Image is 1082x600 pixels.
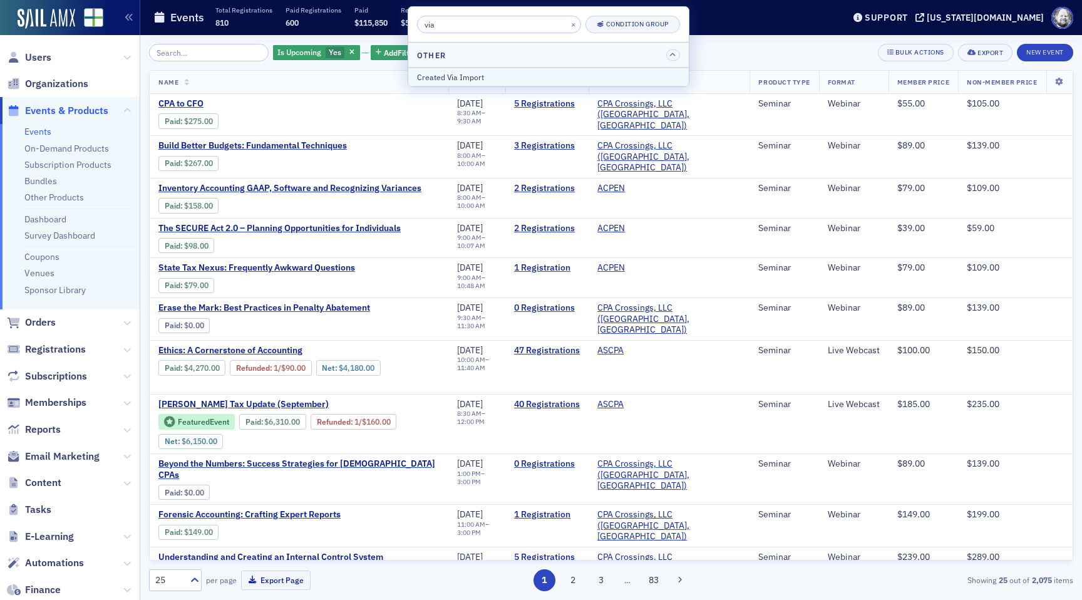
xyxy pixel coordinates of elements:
span: Finance [25,583,61,597]
span: $6,310.00 [264,417,300,427]
span: Events & Products [25,104,108,118]
a: New Event [1017,46,1073,57]
span: $0.00 [184,488,204,497]
span: Beyond the Numbers: Success Strategies for Female CPAs [158,458,440,480]
div: Seminar [758,262,810,274]
span: CPA Crossings, LLC (Rochester, MI) [597,552,741,585]
div: Paid: 1 - $7900 [158,278,214,293]
div: Paid: 0 - $0 [158,318,210,333]
button: 3 [590,569,612,591]
time: 3:00 PM [457,477,481,486]
a: ACPEN [597,262,625,274]
span: [DATE] [457,509,483,520]
a: 47 Registrations [514,345,580,356]
span: : [245,417,265,427]
a: 1 Registration [514,509,580,520]
a: Venues [24,267,54,279]
a: CPA Crossings, LLC ([GEOGRAPHIC_DATA], [GEOGRAPHIC_DATA]) [597,458,741,492]
time: 8:30 AM [457,108,482,117]
div: Live Webcast [828,345,880,356]
a: 3 Registrations [514,140,580,152]
a: Refunded [236,363,270,373]
span: $139.00 [967,302,999,313]
a: Sponsor Library [24,284,86,296]
span: $89.00 [897,140,925,151]
a: Reports [7,423,61,437]
a: Events [24,126,51,137]
img: SailAMX [18,9,75,29]
a: Paid [165,363,180,373]
span: Forensic Accounting: Crafting Expert Reports [158,509,369,520]
a: Orders [7,316,56,329]
span: Profile [1051,7,1073,29]
a: CPA to CFO [158,98,369,110]
div: Showing out of items [774,574,1073,586]
div: Yes [273,45,360,61]
div: Webinar [828,509,880,520]
span: $235.00 [967,398,999,410]
a: 1 Registration [514,262,580,274]
time: 9:00 AM [457,233,482,242]
a: Beyond the Numbers: Success Strategies for [DEMOGRAPHIC_DATA] CPAs [158,458,440,480]
div: Webinar [828,183,880,194]
div: Support [865,12,908,23]
span: $149.00 [184,527,213,537]
a: ASCPA [597,399,624,410]
time: 10:00 AM [457,355,485,364]
span: Orders [25,316,56,329]
div: Seminar [758,303,810,314]
time: 10:00 AM [457,201,485,210]
button: AddFilter [371,45,422,61]
span: $150.00 [967,344,999,356]
span: Registrations [25,343,86,356]
a: Other Products [24,192,84,203]
a: Subscription Products [24,159,111,170]
a: Refunded [317,417,351,427]
a: Survey Dashboard [24,230,95,241]
span: : [236,363,274,373]
div: Featured Event [158,414,235,430]
span: $4,180.00 [339,363,374,373]
a: Ethics: A Cornerstone of Accounting [158,345,440,356]
span: $105.00 [967,98,999,109]
a: 2 Registrations [514,183,580,194]
div: Paid: 2 - $9800 [158,238,214,253]
span: Member Price [897,78,949,86]
time: 8:00 AM [457,151,482,160]
span: : [165,281,184,290]
span: $275.00 [184,116,213,126]
a: ACPEN [597,183,625,194]
div: Created Via Import [417,71,680,83]
button: Export Page [241,571,311,590]
button: Bulk Actions [878,44,954,61]
div: Paid: 3 - $26700 [158,156,219,171]
a: CPA Crossings, LLC ([GEOGRAPHIC_DATA], [GEOGRAPHIC_DATA]) [597,509,741,542]
a: Paid [165,201,180,210]
span: CPA Crossings, LLC (Rochester, MI) [597,458,741,492]
p: Paid Registrations [286,6,341,14]
div: Net: $615000 [158,434,223,449]
div: Webinar [828,552,880,563]
span: CPA Crossings, LLC (Rochester, MI) [597,140,741,173]
time: 11:00 AM [457,520,485,529]
div: Seminar [758,399,810,410]
div: Webinar [828,262,880,274]
div: Bulk Actions [895,49,944,56]
div: – [457,470,497,486]
a: 5 Registrations [514,98,580,110]
div: Refunded: 50 - $427000 [230,360,311,375]
label: per page [206,574,237,586]
div: Live Webcast [828,399,880,410]
a: Paid [245,417,261,427]
span: [DATE] [457,182,483,194]
span: Net : [322,363,339,373]
span: E-Learning [25,530,74,544]
button: Export [958,44,1012,61]
span: $149.00 [897,509,930,520]
span: … [619,574,636,586]
span: : [165,158,184,168]
div: Paid: 5 - $27500 [158,113,219,128]
div: – [457,109,497,125]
